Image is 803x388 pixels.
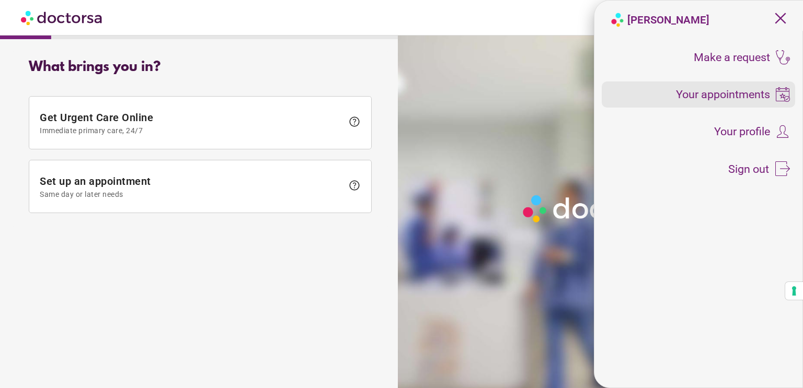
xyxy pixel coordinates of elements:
span: Sign out [728,163,769,175]
span: Make a request [694,52,770,63]
img: icons8-booking-100.png [775,87,790,102]
img: icons8-sign-out-50.png [775,161,790,176]
img: Doctorsa.com [21,6,104,29]
img: icons8-customer-100.png [775,124,790,139]
img: logo-doctorsa-baloon.png [610,13,625,27]
span: Your appointments [676,89,770,100]
span: close [771,8,790,28]
span: Same day or later needs [40,190,343,198]
span: help [348,115,361,128]
span: Get Urgent Care Online [40,111,343,135]
img: Logo-Doctorsa-trans-White-partial-flat.png [519,191,679,226]
span: help [348,179,361,192]
button: Your consent preferences for tracking technologies [785,282,803,300]
span: Your profile [714,126,770,137]
div: What brings you in? [29,60,372,75]
img: icons8-stethoscope-100.png [775,50,790,65]
span: Immediate primary care, 24/7 [40,126,343,135]
span: Set up an appointment [40,175,343,198]
strong: [PERSON_NAME] [627,14,709,26]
